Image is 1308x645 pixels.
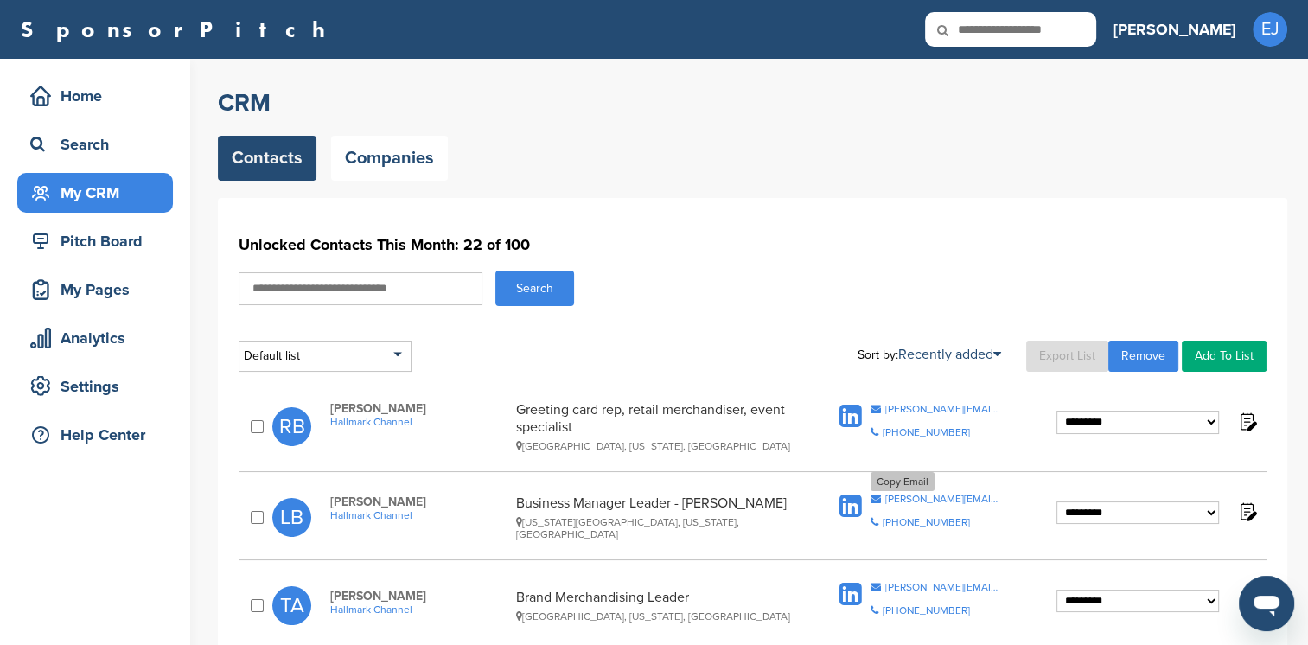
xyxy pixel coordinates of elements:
div: Copy Email [871,472,935,491]
div: Brand Merchandising Leader [516,589,794,623]
div: Settings [26,371,173,402]
div: My CRM [26,177,173,208]
a: Add To List [1182,341,1267,372]
img: Notes [1236,589,1258,610]
a: Recently added [898,346,1001,363]
a: Hallmark Channel [330,509,507,521]
button: Search [495,271,574,306]
a: My Pages [17,270,173,310]
img: Notes [1236,501,1258,522]
div: Pitch Board [26,226,173,257]
span: [PERSON_NAME] [330,589,507,603]
img: Notes [1236,411,1258,432]
a: Search [17,125,173,164]
h1: Unlocked Contacts This Month: 22 of 100 [239,229,1267,260]
div: [PERSON_NAME][EMAIL_ADDRESS][PERSON_NAME][DOMAIN_NAME] [885,494,1000,504]
div: My Pages [26,274,173,305]
a: Help Center [17,415,173,455]
span: TA [272,586,311,625]
div: Business Manager Leader - [PERSON_NAME] [516,495,794,540]
span: LB [272,498,311,537]
a: My CRM [17,173,173,213]
h3: [PERSON_NAME] [1113,17,1235,42]
div: [PHONE_NUMBER] [883,427,970,437]
div: [GEOGRAPHIC_DATA], [US_STATE], [GEOGRAPHIC_DATA] [516,610,794,623]
span: EJ [1253,12,1287,47]
div: [PERSON_NAME][EMAIL_ADDRESS][PERSON_NAME][DOMAIN_NAME] [885,404,1000,414]
div: Help Center [26,419,173,450]
span: [PERSON_NAME] [330,495,507,509]
span: RB [272,407,311,446]
a: [PERSON_NAME] [1113,10,1235,48]
iframe: Button to launch messaging window [1239,576,1294,631]
a: Export List [1026,341,1108,372]
div: [PHONE_NUMBER] [883,517,970,527]
div: [PERSON_NAME][EMAIL_ADDRESS][PERSON_NAME][DOMAIN_NAME] [885,582,1000,592]
a: Companies [331,136,448,181]
div: Greeting card rep, retail merchandiser, event specialist [516,401,794,452]
a: Contacts [218,136,316,181]
a: Pitch Board [17,221,173,261]
a: Analytics [17,318,173,358]
a: Settings [17,367,173,406]
div: Default list [239,341,412,372]
span: [PERSON_NAME] [330,401,507,416]
div: [US_STATE][GEOGRAPHIC_DATA], [US_STATE], [GEOGRAPHIC_DATA] [516,516,794,540]
div: Search [26,129,173,160]
a: Hallmark Channel [330,603,507,616]
h2: CRM [218,87,1287,118]
a: Home [17,76,173,116]
div: [PHONE_NUMBER] [883,605,970,616]
a: Remove [1108,341,1178,372]
div: Analytics [26,322,173,354]
div: Sort by: [858,348,1001,361]
div: Home [26,80,173,112]
a: Hallmark Channel [330,416,507,428]
a: SponsorPitch [21,18,336,41]
div: [GEOGRAPHIC_DATA], [US_STATE], [GEOGRAPHIC_DATA] [516,440,794,452]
